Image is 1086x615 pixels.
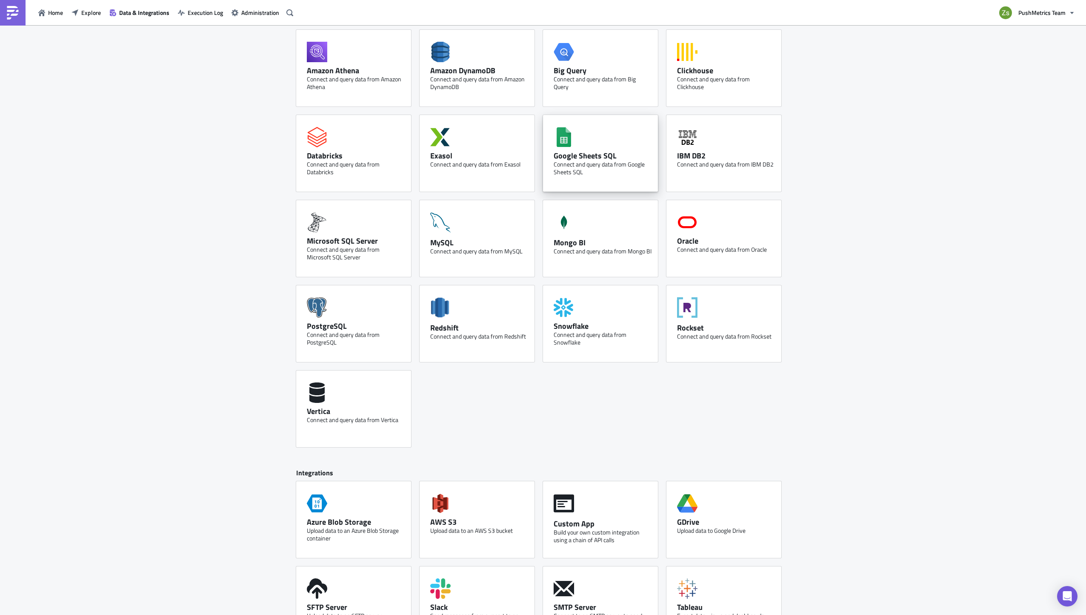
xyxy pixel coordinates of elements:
div: Oracle [677,236,775,246]
img: Avatar [998,6,1013,20]
div: Connect and query data from Redshift [430,333,528,340]
div: Connect and query data from Amazon Athena [307,75,405,91]
div: Connect and query data from Clickhouse [677,75,775,91]
div: Vertica [307,406,405,416]
div: PostgreSQL [307,321,405,331]
span: PushMetrics Team [1018,8,1066,17]
span: Administration [241,8,279,17]
div: MySQL [430,238,528,247]
button: Execution Log [174,6,227,19]
button: Administration [227,6,283,19]
div: Clickhouse [677,66,775,75]
div: SMTP Server [554,602,652,612]
div: Connect and query data from Oracle [677,246,775,253]
div: IBM DB2 [677,151,775,161]
div: Connect and query data from Amazon DynamoDB [430,75,528,91]
div: Exasol [430,151,528,161]
div: Upload data to an Azure Blob Storage container [307,527,405,542]
div: Upload data to Google Drive [677,527,775,535]
div: Microsoft SQL Server [307,236,405,246]
button: Explore [67,6,105,19]
div: Build your own custom integration using a chain of API calls [554,529,652,544]
div: Redshift [430,323,528,333]
div: Connect and query data from Google Sheets SQL [554,161,652,176]
div: Big Query [554,66,652,75]
div: Connect and query data from Exasol [430,161,528,168]
div: Connect and query data from Databricks [307,161,405,176]
div: Google Sheets SQL [554,151,652,161]
span: Data & Integrations [119,8,169,17]
span: Execution Log [188,8,223,17]
div: Rockset [677,323,775,333]
div: Custom App [554,519,652,529]
div: Connect and query data from IBM DB2 [677,161,775,168]
div: Azure Blob Storage [307,517,405,527]
div: Connect and query data from Mongo BI [554,247,652,255]
span: Azure Storage Blob [307,490,327,517]
button: Home [34,6,67,19]
div: Connect and query data from Snowflake [554,331,652,346]
div: SFTP Server [307,602,405,612]
div: Connect and query data from Microsoft SQL Server [307,246,405,261]
div: Connect and query data from MySQL [430,247,528,255]
div: Snowflake [554,321,652,331]
div: Databricks [307,151,405,161]
div: Tableau [677,602,775,612]
div: Open Intercom Messenger [1057,586,1077,606]
div: Amazon DynamoDB [430,66,528,75]
div: Amazon Athena [307,66,405,75]
span: Explore [81,8,101,17]
span: Home [48,8,63,17]
div: Slack [430,602,528,612]
button: Data & Integrations [105,6,174,19]
div: Upload data to an AWS S3 bucket [430,527,528,535]
div: Connect and query data from PostgreSQL [307,331,405,346]
button: PushMetrics Team [994,3,1080,22]
div: Mongo BI [554,238,652,247]
svg: IBM DB2 [677,127,697,147]
div: Connect and query data from Big Query [554,75,652,91]
div: AWS S3 [430,517,528,527]
div: Integrations [296,468,790,482]
div: Connect and query data from Rockset [677,333,775,340]
div: Connect and query data from Vertica [307,416,405,424]
img: PushMetrics [6,6,20,20]
div: GDrive [677,517,775,527]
